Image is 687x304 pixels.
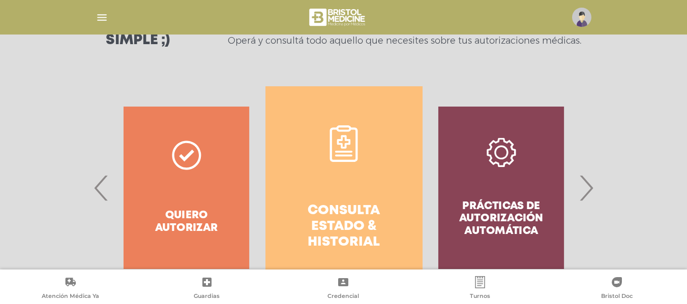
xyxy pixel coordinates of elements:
[139,276,276,302] a: Guardias
[194,292,220,301] span: Guardias
[42,292,99,301] span: Atención Médica Ya
[275,276,412,302] a: Credencial
[308,5,368,29] img: bristol-medicine-blanco.png
[106,33,170,48] h3: Simple ;)
[327,292,359,301] span: Credencial
[576,160,596,215] span: Next
[92,160,111,215] span: Previous
[601,292,633,301] span: Bristol Doc
[228,35,581,47] p: Operá y consultá todo aquello que necesites sobre tus autorizaciones médicas.
[548,276,685,302] a: Bristol Doc
[96,11,108,24] img: Cober_menu-lines-white.svg
[572,8,591,27] img: profile-placeholder.svg
[2,276,139,302] a: Atención Médica Ya
[470,292,490,301] span: Turnos
[284,203,404,251] h4: Consulta estado & historial
[412,276,549,302] a: Turnos
[265,86,423,289] a: Consulta estado & historial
